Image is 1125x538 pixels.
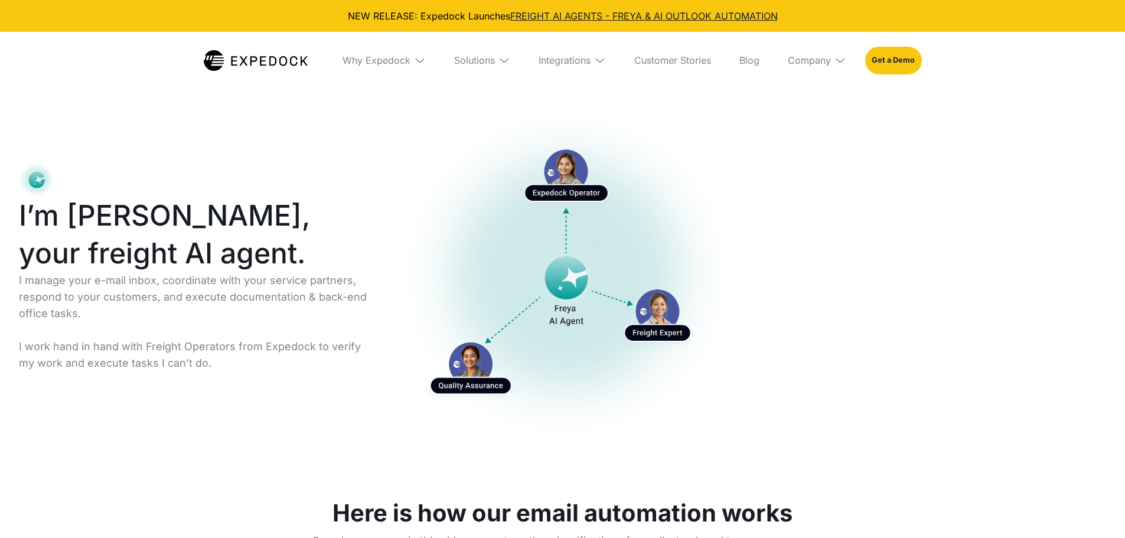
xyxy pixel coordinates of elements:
[539,54,591,66] div: Integrations
[19,197,377,272] h1: I’m [PERSON_NAME], your freight AI agent.
[19,272,377,371] p: I manage your e-mail inbox, coordinate with your service partners, respond to your customers, and...
[9,9,1116,22] div: NEW RELEASE: Expedock Launches
[788,54,831,66] div: Company
[510,10,778,22] a: FREIGHT AI AGENTS - FREYA & AI OUTLOOK AUTOMATION
[343,54,410,66] div: Why Expedock
[332,499,793,527] h1: Here is how our email automation works
[454,54,495,66] div: Solutions
[625,32,720,89] a: Customer Stories
[865,47,921,74] a: Get a Demo
[730,32,769,89] a: Blog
